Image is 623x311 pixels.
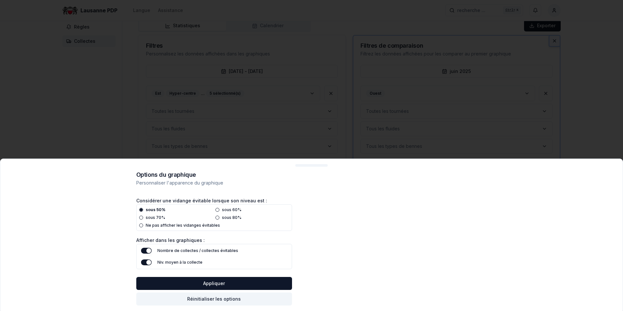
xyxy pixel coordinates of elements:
[222,207,241,212] label: sous 60%
[146,215,165,220] label: sous 70%
[136,293,292,305] button: Réinitialiser les options
[157,248,238,253] label: Nombre de collectes / collectes évitables
[146,207,165,212] label: sous 50%
[222,215,241,220] label: sous 80%
[136,198,267,203] label: Considérer une vidange évitable lorsque son niveau est :
[136,277,292,290] button: Appliquer
[157,260,202,265] label: Niv. moyen à la collecte
[136,172,292,178] h2: Options du graphique
[136,237,205,243] label: Afficher dans les graphiques :
[146,223,220,228] label: Ne pas afficher les vidanges évitables
[136,180,292,186] p: Personnaliser l'apparence du graphique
